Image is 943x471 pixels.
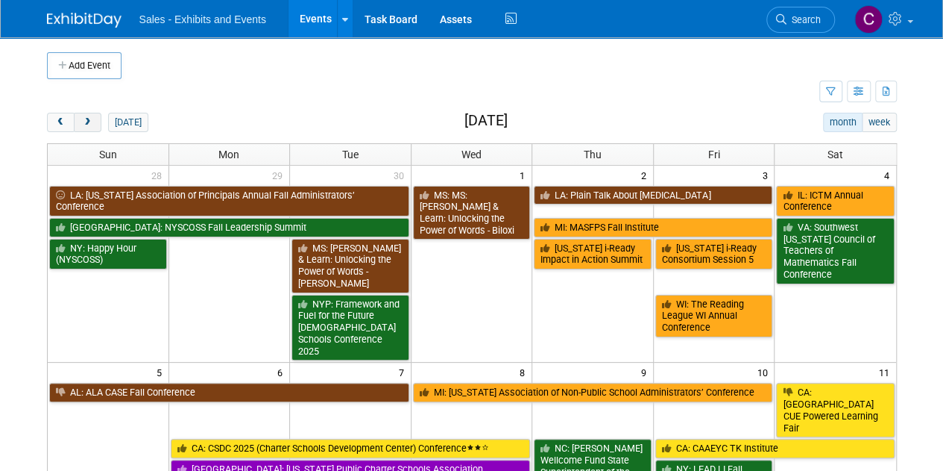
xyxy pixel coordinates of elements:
[47,113,75,132] button: prev
[49,383,409,402] a: AL: ALA CASE Fall Conference
[755,363,774,381] span: 10
[99,149,117,160] span: Sun
[74,113,101,132] button: next
[640,363,653,381] span: 9
[883,166,896,184] span: 4
[766,7,835,33] a: Search
[397,363,411,381] span: 7
[155,363,168,381] span: 5
[276,363,289,381] span: 6
[518,363,532,381] span: 8
[708,149,720,160] span: Fri
[862,113,896,132] button: week
[271,166,289,184] span: 29
[760,166,774,184] span: 3
[218,149,239,160] span: Mon
[534,239,652,269] a: [US_STATE] i-Ready Impact in Action Summit
[655,239,773,269] a: [US_STATE] i-Ready Consortium Session 5
[47,13,122,28] img: ExhibitDay
[47,52,122,79] button: Add Event
[534,186,772,205] a: LA: Plain Talk About [MEDICAL_DATA]
[776,186,894,216] a: IL: ICTM Annual Conference
[823,113,862,132] button: month
[392,166,411,184] span: 30
[139,13,266,25] span: Sales - Exhibits and Events
[49,239,167,269] a: NY: Happy Hour (NYSCOSS)
[291,239,409,293] a: MS: [PERSON_NAME] & Learn: Unlocking the Power of Words - [PERSON_NAME]
[655,439,895,458] a: CA: CAAEYC TK Institute
[584,149,602,160] span: Thu
[49,186,409,216] a: LA: [US_STATE] Association of Principals Annual Fall Administrators’ Conference
[534,218,772,237] a: MI: MASFPS Fall Institute
[108,113,148,132] button: [DATE]
[776,218,894,284] a: VA: Southwest [US_STATE] Council of Teachers of Mathematics Fall Conference
[150,166,168,184] span: 28
[413,383,773,402] a: MI: [US_STATE] Association of Non-Public School Administrators’ Conference
[786,14,821,25] span: Search
[342,149,359,160] span: Tue
[171,439,531,458] a: CA: CSDC 2025 (Charter Schools Development Center) Conference
[518,166,532,184] span: 1
[640,166,653,184] span: 2
[413,186,531,240] a: MS: MS: [PERSON_NAME] & Learn: Unlocking the Power of Words - Biloxi
[776,383,894,437] a: CA: [GEOGRAPHIC_DATA] CUE Powered Learning Fair
[655,295,773,337] a: WI: The Reading League WI Annual Conference
[854,5,883,34] img: Christine Lurz
[464,113,507,129] h2: [DATE]
[49,218,409,237] a: [GEOGRAPHIC_DATA]: NYSCOSS Fall Leadership Summit
[291,295,409,361] a: NYP: Framework and Fuel for the Future [DEMOGRAPHIC_DATA] Schools Conference 2025
[877,363,896,381] span: 11
[461,149,482,160] span: Wed
[827,149,843,160] span: Sat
